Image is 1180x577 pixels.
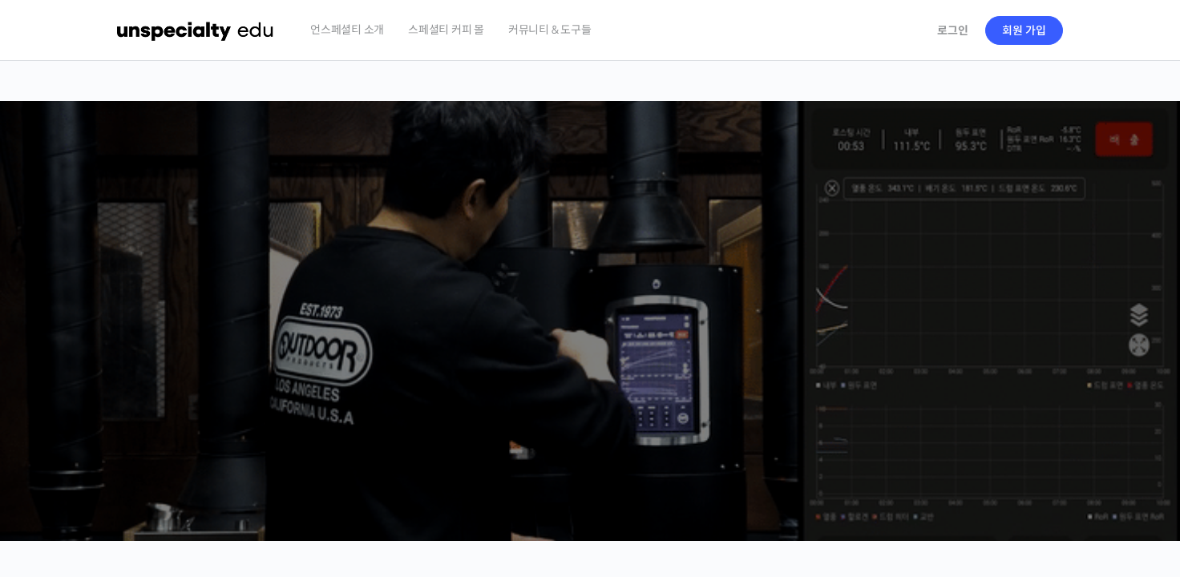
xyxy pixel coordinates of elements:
p: [PERSON_NAME]을 다하는 당신을 위해, 최고와 함께 만든 커피 클래스 [16,245,1164,326]
a: 회원 가입 [985,16,1063,45]
a: 로그인 [927,12,978,49]
p: 시간과 장소에 구애받지 않고, 검증된 커리큘럼으로 [16,333,1164,356]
